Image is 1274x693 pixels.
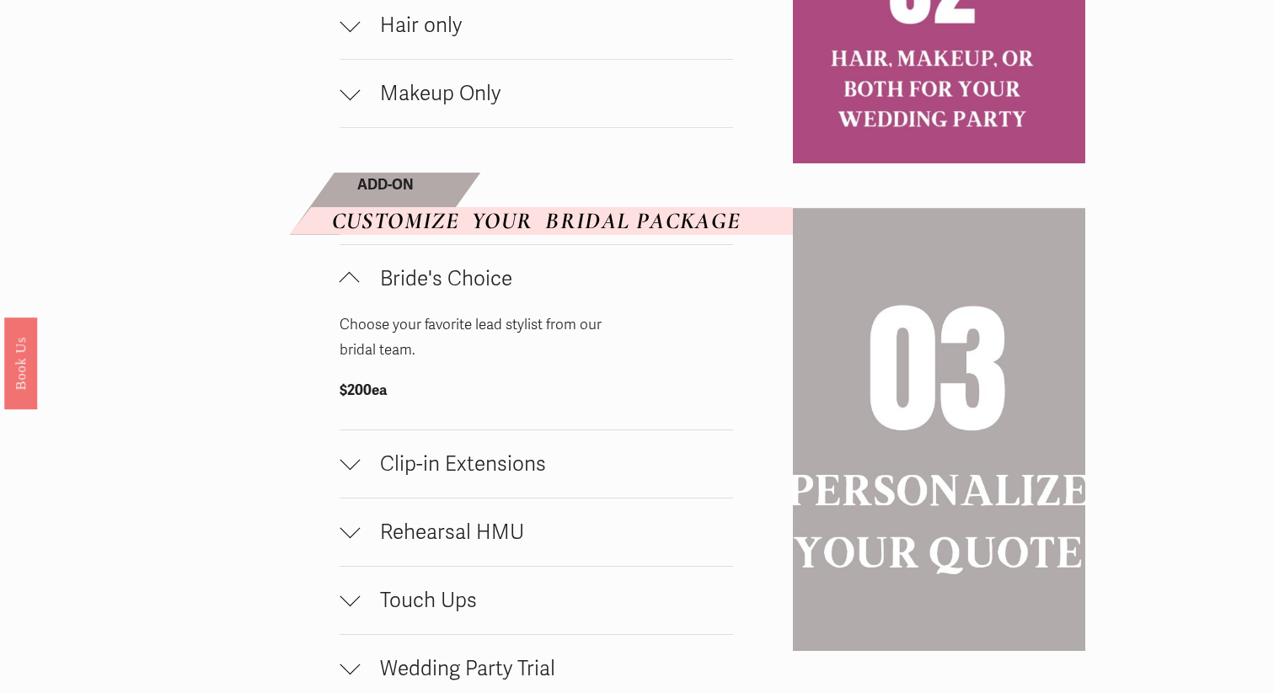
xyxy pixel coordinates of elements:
[340,430,732,498] button: Clip-in Extensions
[4,317,37,408] a: Book Us
[340,245,732,312] button: Bride's Choice
[340,312,614,364] p: Choose your favorite lead stylist from our bridal team.
[360,588,732,613] span: Touch Ups
[360,520,732,545] span: Rehearsal HMU
[360,656,732,681] span: Wedding Party Trial
[357,176,414,194] strong: ADD-ON
[360,266,732,291] span: Bride's Choice
[360,13,732,38] span: Hair only
[340,498,732,566] button: Rehearsal HMU
[340,567,732,634] button: Touch Ups
[360,81,732,106] span: Makeup Only
[340,312,732,429] div: Bride's Choice
[340,381,387,399] strong: $200ea
[332,206,741,235] em: CUSTOMIZE YOUR BRIDAL PACKAGE
[360,451,732,477] span: Clip-in Extensions
[340,60,732,127] button: Makeup Only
